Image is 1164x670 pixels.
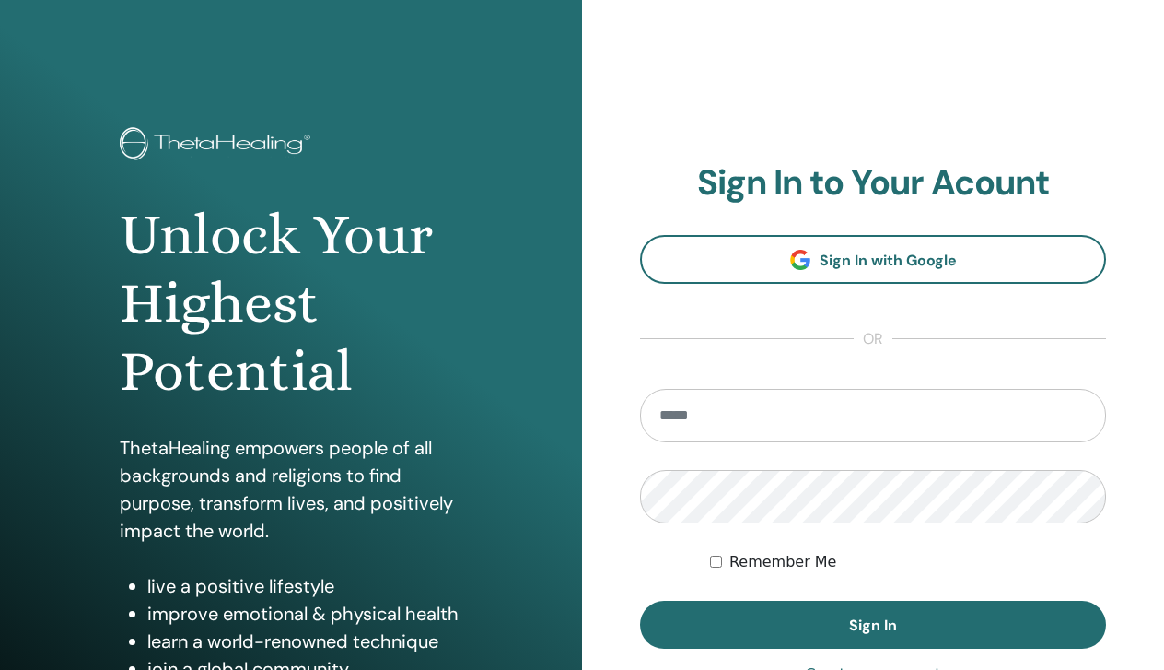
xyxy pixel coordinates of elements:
[147,628,461,655] li: learn a world-renowned technique
[640,162,1106,205] h2: Sign In to Your Acount
[729,551,837,573] label: Remember Me
[120,434,461,545] p: ThetaHealing empowers people of all backgrounds and religions to find purpose, transform lives, a...
[147,572,461,600] li: live a positive lifestyle
[854,328,892,350] span: or
[710,551,1106,573] div: Keep me authenticated indefinitely or until I manually logout
[849,616,897,635] span: Sign In
[640,235,1106,284] a: Sign In with Google
[147,600,461,628] li: improve emotional & physical health
[120,201,461,406] h1: Unlock Your Highest Potential
[640,601,1106,649] button: Sign In
[820,251,957,270] span: Sign In with Google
